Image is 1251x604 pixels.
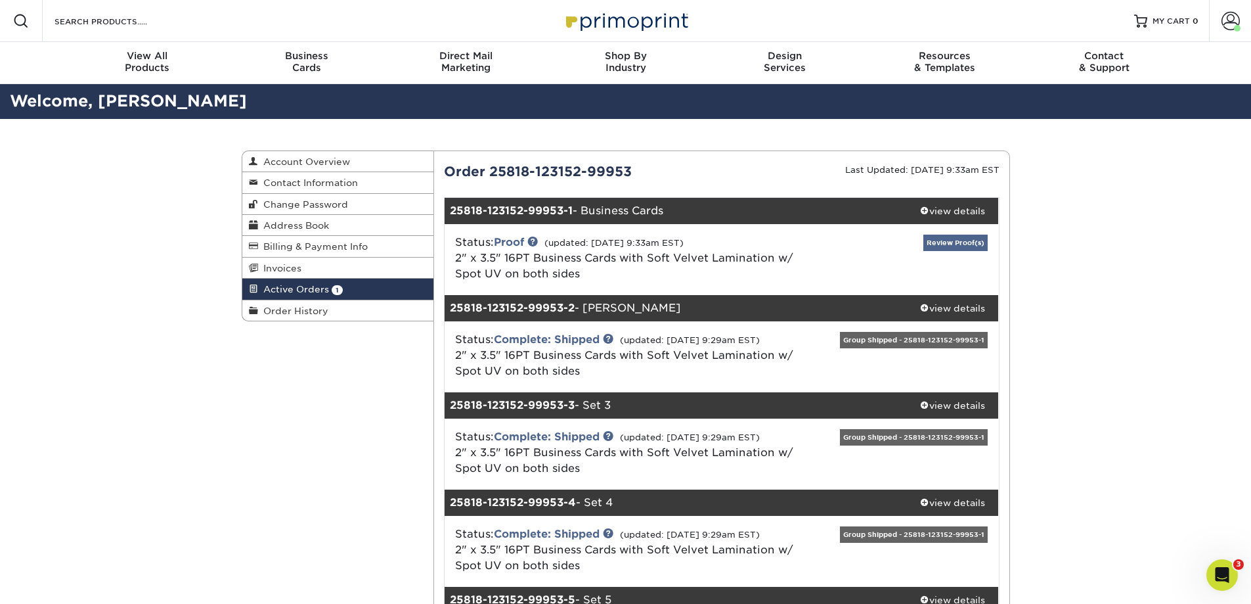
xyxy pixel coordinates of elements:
a: Contact Information [242,172,434,193]
iframe: Google Customer Reviews [3,564,112,599]
div: Group Shipped - 25818-123152-99953-1 [840,332,988,348]
div: Cards [227,50,386,74]
strong: 25818-123152-99953-4 [450,496,576,509]
a: Account Overview [242,151,434,172]
span: Active Orders [258,284,329,294]
div: - Set 3 [445,392,906,419]
a: Billing & Payment Info [242,236,434,257]
div: Marketing [386,50,546,74]
a: Direct MailMarketing [386,42,546,84]
span: Resources [865,50,1024,62]
span: Invoices [258,263,301,273]
strong: 25818-123152-99953-3 [450,399,575,411]
div: Industry [546,50,705,74]
div: Services [705,50,865,74]
span: MY CART [1152,16,1190,27]
a: 2" x 3.5" 16PT Business Cards with Soft Velvet Lamination w/ Spot UV on both sides [455,446,793,475]
small: (updated: [DATE] 9:29am EST) [620,335,760,345]
div: Products [68,50,227,74]
input: SEARCH PRODUCTS..... [53,13,181,29]
div: view details [906,204,999,218]
span: Design [705,50,865,62]
span: Address Book [258,220,329,231]
span: Change Password [258,199,348,210]
a: Complete: Shipped [494,430,600,443]
a: Address Book [242,215,434,236]
small: Last Updated: [DATE] 9:33am EST [845,165,999,175]
a: view details [906,392,999,419]
span: 1 [332,285,343,295]
span: Order History [258,306,328,316]
div: view details [906,496,999,509]
div: Status: [445,235,814,282]
span: Contact [1024,50,1184,62]
div: Status: [445,429,814,476]
a: view details [906,295,999,321]
span: View All [68,50,227,62]
a: BusinessCards [227,42,386,84]
span: 3 [1233,559,1244,570]
iframe: Intercom live chat [1206,559,1238,591]
a: Invoices [242,258,434,279]
a: View AllProducts [68,42,227,84]
a: Complete: Shipped [494,333,600,346]
a: DesignServices [705,42,865,84]
div: view details [906,399,999,412]
a: Resources& Templates [865,42,1024,84]
span: Billing & Payment Info [258,241,368,252]
span: Contact Information [258,177,358,188]
span: Account Overview [258,156,350,167]
div: Status: [445,526,814,574]
div: & Templates [865,50,1024,74]
a: Change Password [242,194,434,215]
small: (updated: [DATE] 9:29am EST) [620,432,760,442]
small: (updated: [DATE] 9:33am EST) [544,238,684,248]
a: Contact& Support [1024,42,1184,84]
a: Order History [242,300,434,321]
div: view details [906,302,999,315]
a: 2" x 3.5" 16PT Business Cards with Soft Velvet Lamination w/ Spot UV on both sides [455,349,793,377]
div: - Set 4 [445,490,906,516]
div: Order 25818-123152-99953 [434,162,722,181]
div: Group Shipped - 25818-123152-99953-1 [840,429,988,446]
strong: 25818-123152-99953-2 [450,302,575,314]
span: 0 [1193,16,1198,26]
div: Status: [445,332,814,379]
img: Primoprint [560,7,691,35]
div: & Support [1024,50,1184,74]
a: Active Orders 1 [242,279,434,300]
a: view details [906,490,999,516]
a: view details [906,198,999,224]
div: - Business Cards [445,198,906,224]
a: Complete: Shipped [494,528,600,540]
small: (updated: [DATE] 9:29am EST) [620,530,760,540]
a: Review Proof(s) [923,235,988,251]
span: Direct Mail [386,50,546,62]
a: Shop ByIndustry [546,42,705,84]
strong: 25818-123152-99953-1 [450,204,573,217]
span: Shop By [546,50,705,62]
a: 2" x 3.5" 16PT Business Cards with Soft Velvet Lamination w/ Spot UV on both sides [455,544,793,572]
a: Proof [494,236,524,248]
span: Business [227,50,386,62]
a: 2" x 3.5" 16PT Business Cards with Soft Velvet Lamination w/ Spot UV on both sides [455,252,793,280]
div: Group Shipped - 25818-123152-99953-1 [840,526,988,543]
div: - [PERSON_NAME] [445,295,906,321]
